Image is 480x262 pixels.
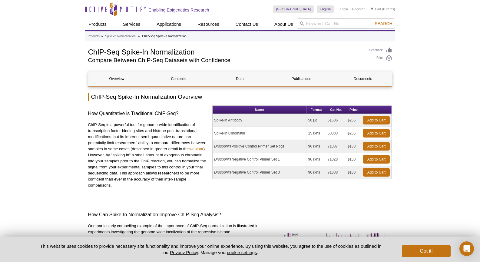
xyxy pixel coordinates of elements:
li: (0 items) [371,5,395,13]
h2: ChIP-Seq Spike-In Normalization Overview [88,93,392,101]
th: Format [306,106,326,114]
td: 96 rxns [306,166,326,179]
a: Contents [150,71,207,86]
i: Drosophila [214,170,231,174]
li: ChIP-Seq Spike-In Normalization [142,35,187,38]
li: | [350,5,351,13]
a: H3K27me3 [97,236,117,240]
a: Login [340,7,348,11]
li: » [138,35,140,38]
h1: ChIP-Seq Spike-In Normalization [88,47,363,56]
input: Keyword, Cat. No. [297,18,395,29]
td: 96 rxns [306,153,326,166]
p: This website uses cookies to provide necessary site functionality and improve your online experie... [30,243,392,256]
a: Add to Cart [363,142,390,151]
a: webinar [189,147,203,151]
td: Negative Control Primer Set 3 [213,166,306,179]
a: Overview [88,71,145,86]
button: cookie settings [227,250,257,255]
h2: Enabling Epigenetics Research [149,7,209,13]
td: 96 rxns [306,140,326,153]
a: Add to Cart [363,129,390,138]
a: Applications [153,18,185,30]
td: $130 [346,153,362,166]
td: $255 [346,114,362,127]
td: $235 [346,127,362,140]
td: 61686 [326,114,346,127]
a: Contact Us [232,18,262,30]
td: 53083 [326,127,346,140]
div: Open Intercom Messenger [459,241,474,256]
td: 71028 [326,153,346,166]
td: Negative Control Primer Set 1 [213,153,306,166]
td: Spike-in Antibody [213,114,306,127]
p: One particularly compelling example of the importance of ChIP-Seq normalization is illustrated in... [88,223,263,259]
td: 71038 [326,166,346,179]
p: ChIP-Seq is a powerful tool for genome-wide identification of transcription factor binding sites ... [88,122,208,188]
td: 15 rxns [306,127,326,140]
a: Privacy Policy [170,250,198,255]
th: Cat No. [326,106,346,114]
th: Price [346,106,362,114]
a: Products [85,18,110,30]
button: Search [373,21,394,26]
a: Spike-In Normalization [105,34,136,39]
a: Products [88,34,100,39]
a: Documents [334,71,391,86]
td: Positive Control Primer Set Pbgs [213,140,306,153]
a: [GEOGRAPHIC_DATA] [273,5,314,13]
a: Add to Cart [363,116,390,124]
a: Add to Cart [363,168,390,177]
a: Resources [194,18,223,30]
i: Drosophila [214,157,231,161]
td: 50 µg [306,114,326,127]
a: Publications [273,71,330,86]
button: Got it! [402,245,450,257]
a: Print [369,55,392,62]
a: Services [119,18,144,30]
a: Feedback [369,47,392,54]
a: Data [211,71,268,86]
td: Spike-in Chromatin [213,127,306,140]
td: $130 [346,140,362,153]
a: Register [352,7,365,11]
span: Search [375,21,392,26]
a: Add to Cart [363,155,390,164]
a: About Us [271,18,297,30]
i: Drosophila [214,144,231,148]
td: $130 [346,166,362,179]
th: Name [213,106,306,114]
h3: How Quantitative is Traditional ChIP-Seq? [88,110,208,117]
h2: Compare Between ChIP-Seq Datasets with Confidence [88,58,363,63]
a: Cart [371,7,381,11]
h3: How Can Spike-In Normalization Improve ChIP-Seq Analysis? [88,211,392,218]
img: Your Cart [371,7,373,10]
td: 71037 [326,140,346,153]
li: » [101,35,103,38]
a: English [317,5,334,13]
